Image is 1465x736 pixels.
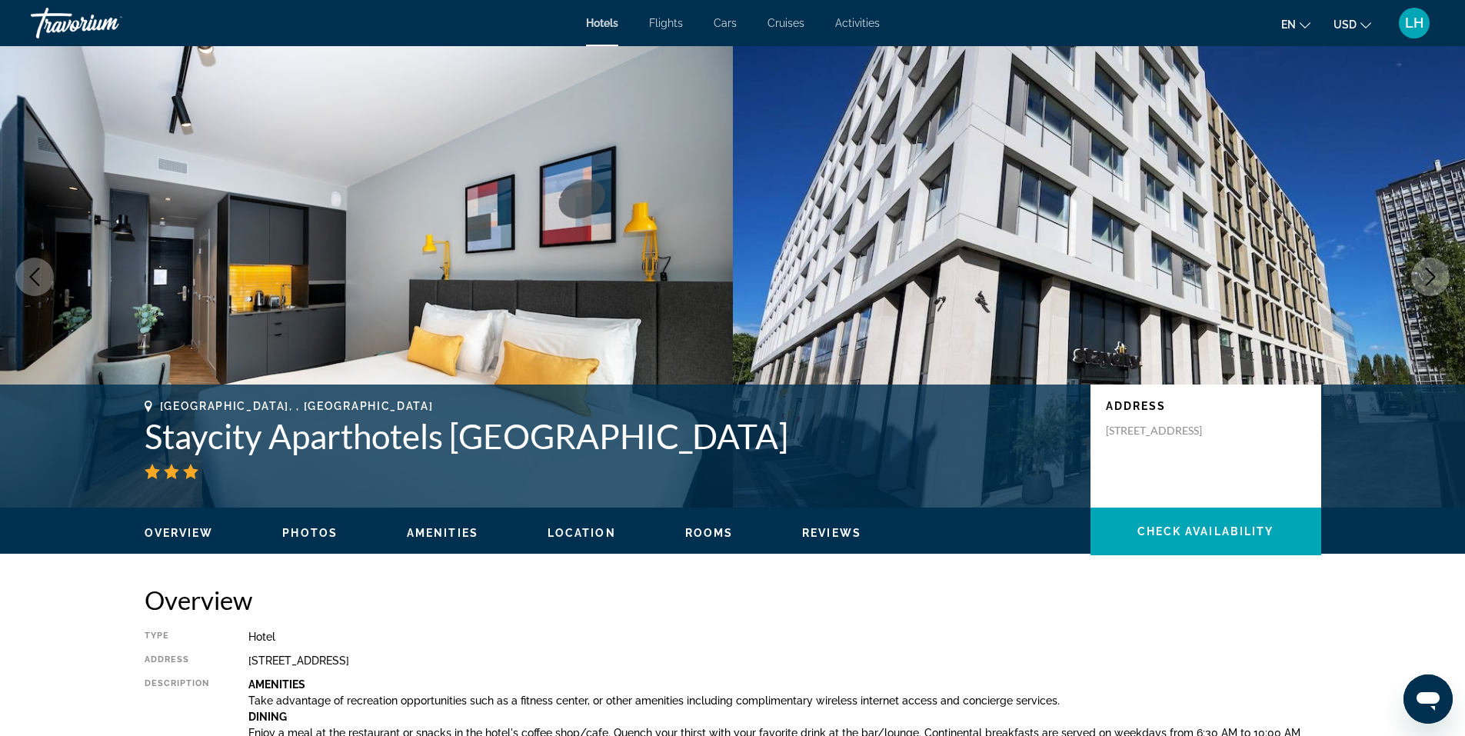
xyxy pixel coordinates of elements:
[1411,258,1450,296] button: Next image
[282,526,338,540] button: Photos
[248,711,287,723] b: Dining
[282,527,338,539] span: Photos
[714,17,737,29] a: Cars
[1403,674,1453,724] iframe: Button to launch messaging window
[835,17,880,29] a: Activities
[15,258,54,296] button: Previous image
[145,527,214,539] span: Overview
[649,17,683,29] a: Flights
[31,3,185,43] a: Travorium
[1394,7,1434,39] button: User Menu
[802,527,861,539] span: Reviews
[1281,18,1296,31] span: en
[802,526,861,540] button: Reviews
[145,654,210,667] div: Address
[248,654,1321,667] div: [STREET_ADDRESS]
[1405,15,1423,31] span: LH
[548,526,616,540] button: Location
[1333,18,1357,31] span: USD
[248,694,1321,707] p: Take advantage of recreation opportunities such as a fitness center, or other amenities including...
[1281,13,1310,35] button: Change language
[145,416,1075,456] h1: Staycity Aparthotels [GEOGRAPHIC_DATA]
[1333,13,1371,35] button: Change currency
[1090,508,1321,555] button: Check Availability
[685,527,734,539] span: Rooms
[407,527,478,539] span: Amenities
[145,526,214,540] button: Overview
[248,678,305,691] b: Amenities
[1106,424,1229,438] p: [STREET_ADDRESS]
[407,526,478,540] button: Amenities
[145,631,210,643] div: Type
[1137,525,1274,538] span: Check Availability
[1106,400,1306,412] p: Address
[248,631,1321,643] div: Hotel
[548,527,616,539] span: Location
[145,584,1321,615] h2: Overview
[160,400,434,412] span: [GEOGRAPHIC_DATA], , [GEOGRAPHIC_DATA]
[685,526,734,540] button: Rooms
[586,17,618,29] a: Hotels
[767,17,804,29] a: Cruises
